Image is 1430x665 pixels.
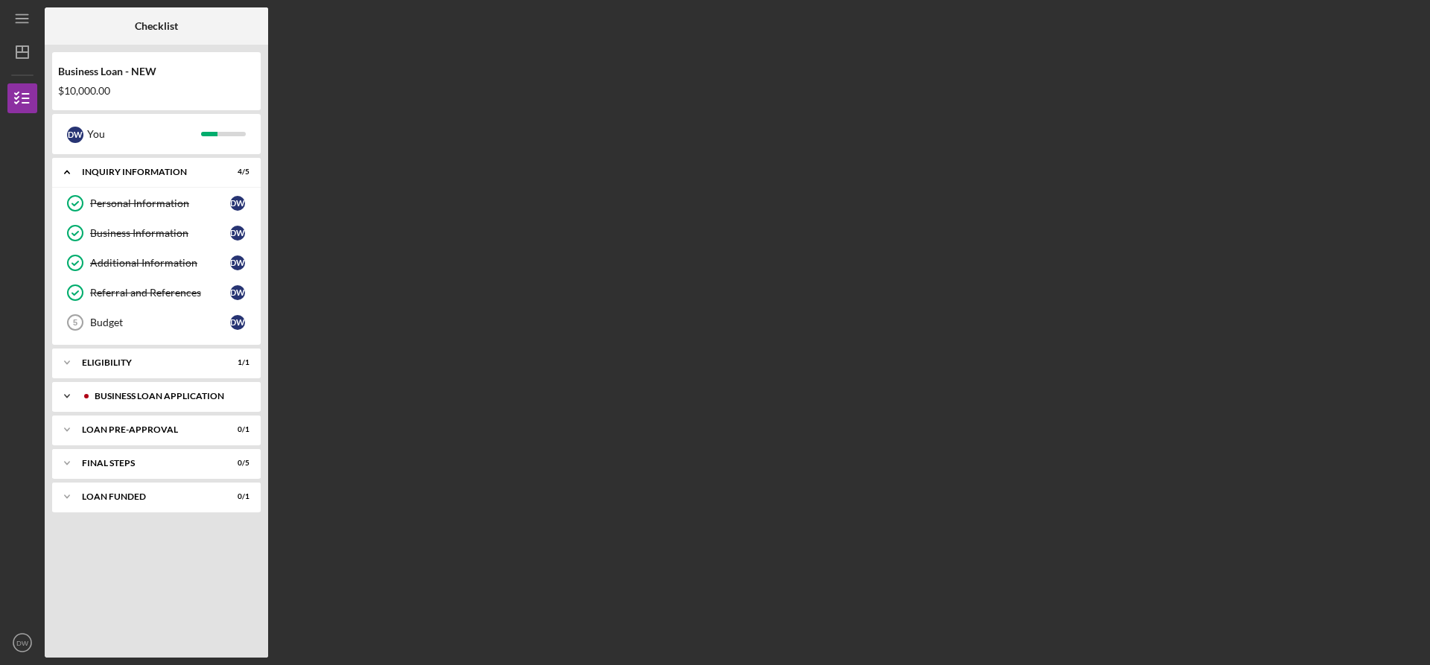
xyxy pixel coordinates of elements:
div: $10,000.00 [58,85,255,97]
div: Business Loan - NEW [58,66,255,77]
div: LOAN PRE-APPROVAL [82,425,212,434]
div: 1 / 1 [223,358,250,367]
div: Referral and References [90,287,230,299]
div: D W [230,255,245,270]
div: ELIGIBILITY [82,358,212,367]
div: D W [230,285,245,300]
div: D W [230,196,245,211]
a: 5BudgetDW [60,308,253,337]
a: Referral and ReferencesDW [60,278,253,308]
div: 0 / 5 [223,459,250,468]
div: BUSINESS LOAN APPLICATION [95,392,242,401]
b: Checklist [135,20,178,32]
text: DW [16,639,29,647]
div: Additional Information [90,257,230,269]
a: Personal InformationDW [60,188,253,218]
div: D W [230,315,245,330]
div: D W [67,127,83,143]
div: LOAN FUNDED [82,492,212,501]
div: 4 / 5 [223,168,250,176]
a: Additional InformationDW [60,248,253,278]
button: DW [7,628,37,658]
a: Business InformationDW [60,218,253,248]
div: D W [230,226,245,241]
div: Personal Information [90,197,230,209]
div: FINAL STEPS [82,459,212,468]
div: Business Information [90,227,230,239]
div: INQUIRY INFORMATION [82,168,212,176]
div: 0 / 1 [223,425,250,434]
div: Budget [90,316,230,328]
div: You [87,121,201,147]
tspan: 5 [73,318,77,327]
div: 0 / 1 [223,492,250,501]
